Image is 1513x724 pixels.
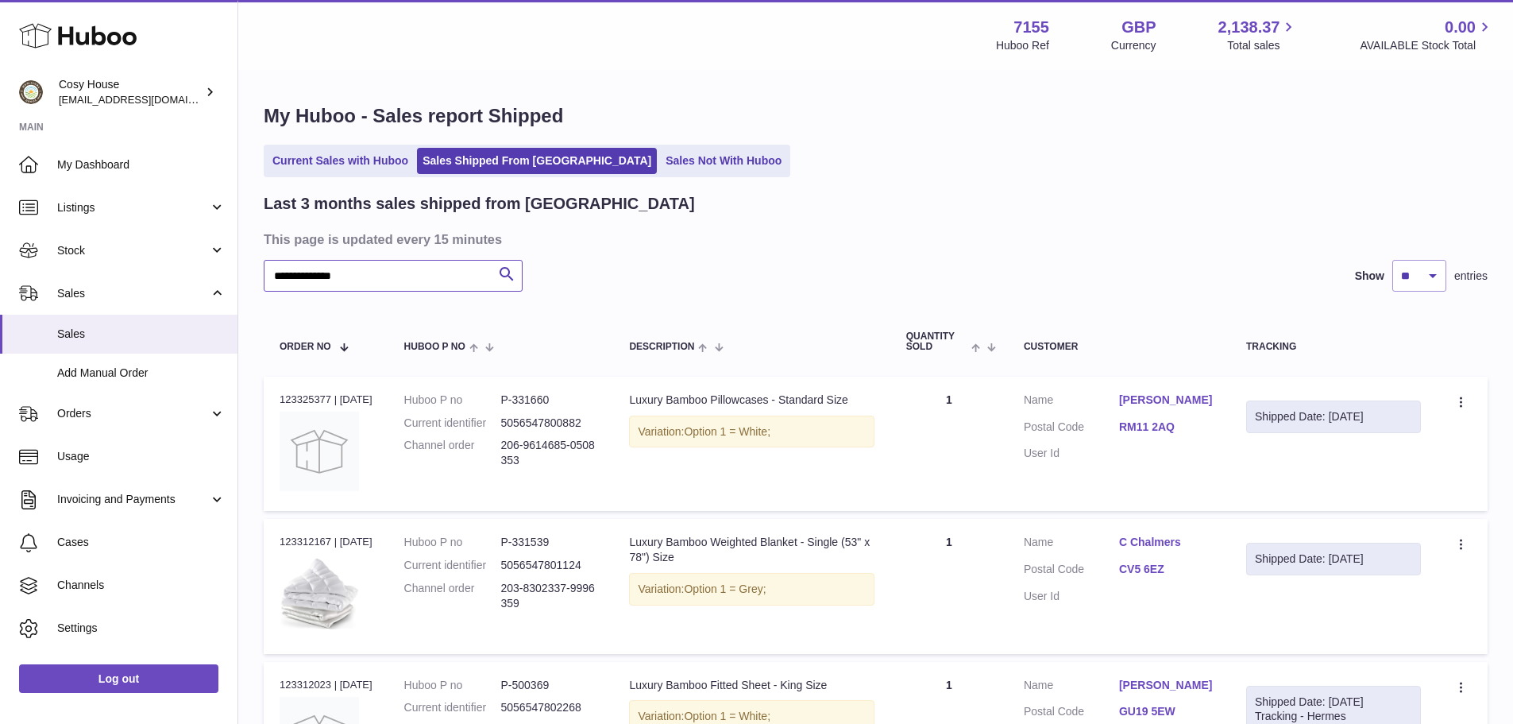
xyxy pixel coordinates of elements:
[1454,269,1488,284] span: entries
[1119,678,1214,693] a: [PERSON_NAME]
[1227,38,1298,53] span: Total sales
[57,243,209,258] span: Stock
[500,438,597,468] dd: 206-9614685-0508353
[404,558,501,573] dt: Current identifier
[59,93,234,106] span: [EMAIL_ADDRESS][DOMAIN_NAME]
[1218,17,1280,38] span: 2,138.37
[1360,17,1494,53] a: 0.00 AVAILABLE Stock Total
[684,710,770,722] span: Option 1 = White;
[684,425,770,438] span: Option 1 = White;
[404,416,501,431] dt: Current identifier
[404,581,501,611] dt: Channel order
[500,558,597,573] dd: 5056547801124
[1024,704,1119,723] dt: Postal Code
[1024,535,1119,554] dt: Name
[890,519,1008,653] td: 1
[1024,589,1119,604] dt: User Id
[1119,393,1214,408] a: [PERSON_NAME]
[404,700,501,715] dt: Current identifier
[890,377,1008,511] td: 1
[57,578,226,593] span: Channels
[404,342,465,352] span: Huboo P no
[1360,38,1494,53] span: AVAILABLE Stock Total
[1255,552,1412,567] div: Shipped Date: [DATE]
[1255,409,1412,424] div: Shipped Date: [DATE]
[500,581,597,611] dd: 203-8302337-9996359
[1255,695,1412,710] div: Shipped Date: [DATE]
[267,148,414,174] a: Current Sales with Huboo
[280,393,372,407] div: 123325377 | [DATE]
[1024,342,1214,352] div: Customer
[629,416,874,448] div: Variation:
[57,449,226,464] span: Usage
[280,342,331,352] span: Order No
[629,342,694,352] span: Description
[1121,17,1156,38] strong: GBP
[996,38,1049,53] div: Huboo Ref
[57,366,226,381] span: Add Manual Order
[1024,562,1119,581] dt: Postal Code
[404,438,501,468] dt: Channel order
[264,193,695,215] h2: Last 3 months sales shipped from [GEOGRAPHIC_DATA]
[1355,269,1384,284] label: Show
[59,77,202,107] div: Cosy House
[280,555,359,634] img: KBP1_Hero_Image_white_1259ad15-0335-4fad-b660-bf623b1fedeb.jpg
[57,327,226,342] span: Sales
[57,200,209,215] span: Listings
[906,331,967,352] span: Quantity Sold
[1024,446,1119,461] dt: User Id
[19,80,43,104] img: info@wholesomegoods.com
[57,621,226,636] span: Settings
[1119,562,1214,577] a: CV5 6EZ
[1024,678,1119,697] dt: Name
[660,148,787,174] a: Sales Not With Huboo
[417,148,657,174] a: Sales Shipped From [GEOGRAPHIC_DATA]
[57,492,209,507] span: Invoicing and Payments
[57,157,226,172] span: My Dashboard
[1119,420,1214,435] a: RM11 2AQ
[500,535,597,550] dd: P-331539
[280,535,372,549] div: 123312167 | [DATE]
[404,535,501,550] dt: Huboo P no
[1024,393,1119,412] dt: Name
[1111,38,1156,53] div: Currency
[500,416,597,431] dd: 5056547800882
[684,583,766,595] span: Option 1 = Grey;
[404,678,501,693] dt: Huboo P no
[280,412,359,491] img: no-photo.jpg
[1119,535,1214,550] a: C Chalmers
[57,535,226,550] span: Cases
[500,393,597,408] dd: P-331660
[629,393,874,408] div: Luxury Bamboo Pillowcases - Standard Size
[500,678,597,693] dd: P-500369
[57,286,209,301] span: Sales
[1246,342,1421,352] div: Tracking
[404,393,501,408] dt: Huboo P no
[1119,704,1214,719] a: GU19 5EW
[1013,17,1049,38] strong: 7155
[1218,17,1299,53] a: 2,138.37 Total sales
[264,230,1484,248] h3: This page is updated every 15 minutes
[629,573,874,606] div: Variation:
[280,678,372,692] div: 123312023 | [DATE]
[629,678,874,693] div: Luxury Bamboo Fitted Sheet - King Size
[500,700,597,715] dd: 5056547802268
[1445,17,1476,38] span: 0.00
[19,664,218,693] a: Log out
[629,535,874,565] div: Luxury Bamboo Weighted Blanket - Single (53" x 78") Size
[264,103,1488,129] h1: My Huboo - Sales report Shipped
[57,406,209,421] span: Orders
[1024,420,1119,439] dt: Postal Code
